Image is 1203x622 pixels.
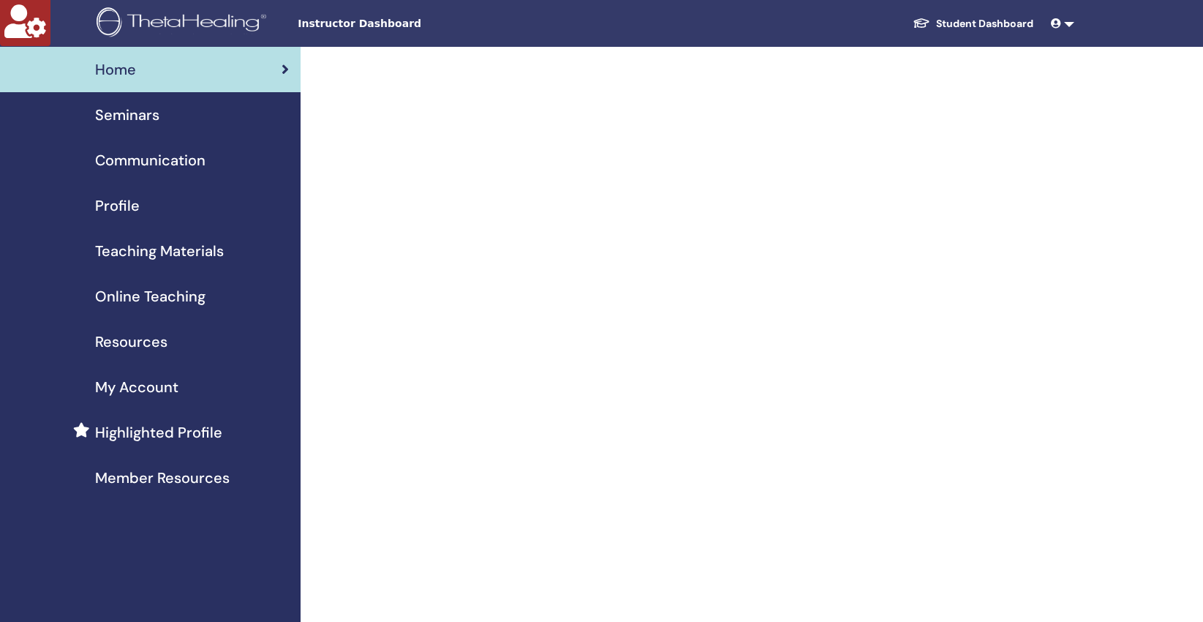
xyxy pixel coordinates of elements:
[95,285,205,307] span: Online Teaching
[95,421,222,443] span: Highlighted Profile
[95,331,167,353] span: Resources
[298,16,517,31] span: Instructor Dashboard
[97,7,271,40] img: logo.png
[913,17,930,29] img: graduation-cap-white.svg
[95,240,224,262] span: Teaching Materials
[901,10,1045,37] a: Student Dashboard
[95,149,205,171] span: Communication
[95,59,136,80] span: Home
[95,195,140,217] span: Profile
[95,376,178,398] span: My Account
[95,104,159,126] span: Seminars
[95,467,230,489] span: Member Resources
